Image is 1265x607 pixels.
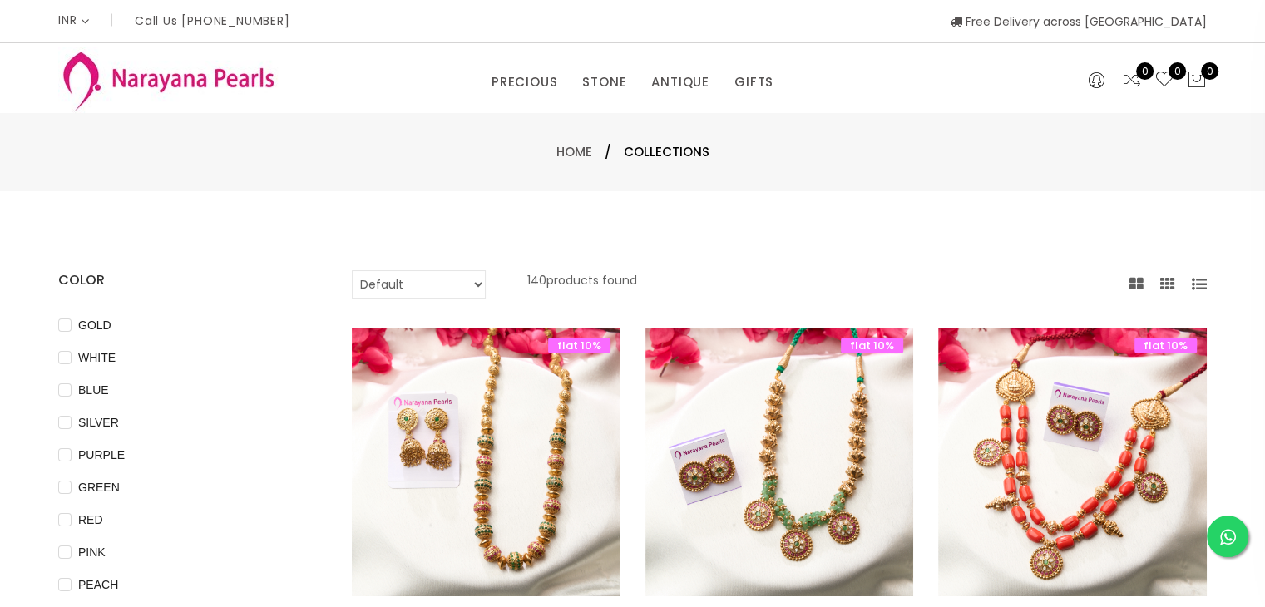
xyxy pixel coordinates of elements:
[1136,62,1154,80] span: 0
[492,70,557,95] a: PRECIOUS
[1201,62,1218,80] span: 0
[734,70,773,95] a: GIFTS
[841,338,903,353] span: flat 10%
[72,316,118,334] span: GOLD
[1134,338,1197,353] span: flat 10%
[72,478,126,496] span: GREEN
[72,575,125,594] span: PEACH
[1187,70,1207,91] button: 0
[72,511,110,529] span: RED
[72,543,112,561] span: PINK
[1122,70,1142,91] a: 0
[58,270,302,290] h4: COLOR
[135,15,290,27] p: Call Us [PHONE_NUMBER]
[72,381,116,399] span: BLUE
[951,13,1207,30] span: Free Delivery across [GEOGRAPHIC_DATA]
[556,143,592,160] a: Home
[1169,62,1186,80] span: 0
[651,70,709,95] a: ANTIQUE
[72,348,122,367] span: WHITE
[72,413,126,432] span: SILVER
[624,142,709,162] span: Collections
[1154,70,1174,91] a: 0
[527,270,637,299] p: 140 products found
[582,70,626,95] a: STONE
[605,142,611,162] span: /
[548,338,610,353] span: flat 10%
[72,446,131,464] span: PURPLE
